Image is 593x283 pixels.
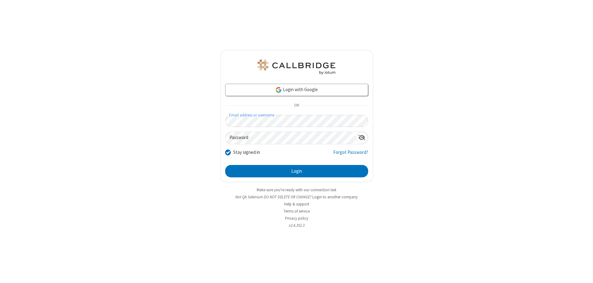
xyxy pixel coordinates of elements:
input: Email address or username [225,115,368,127]
img: QA Selenium DO NOT DELETE OR CHANGE [256,60,337,74]
a: Login with Google [225,84,368,96]
a: Help & support [284,201,309,207]
span: OR [292,101,301,110]
li: v2.6.352.3 [220,222,373,228]
a: Forgot Password? [333,149,368,161]
div: Show password [356,132,368,143]
a: Make sure you're ready with our connection test [257,187,336,192]
button: Login to another company [312,194,358,200]
label: Stay signed in [233,149,260,156]
img: google-icon.png [275,87,282,93]
button: Login [225,165,368,177]
a: Privacy policy [285,216,308,221]
input: Password [225,132,356,144]
a: Terms of service [284,209,310,214]
li: Not QA Selenium DO NOT DELETE OR CHANGE? [220,194,373,200]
